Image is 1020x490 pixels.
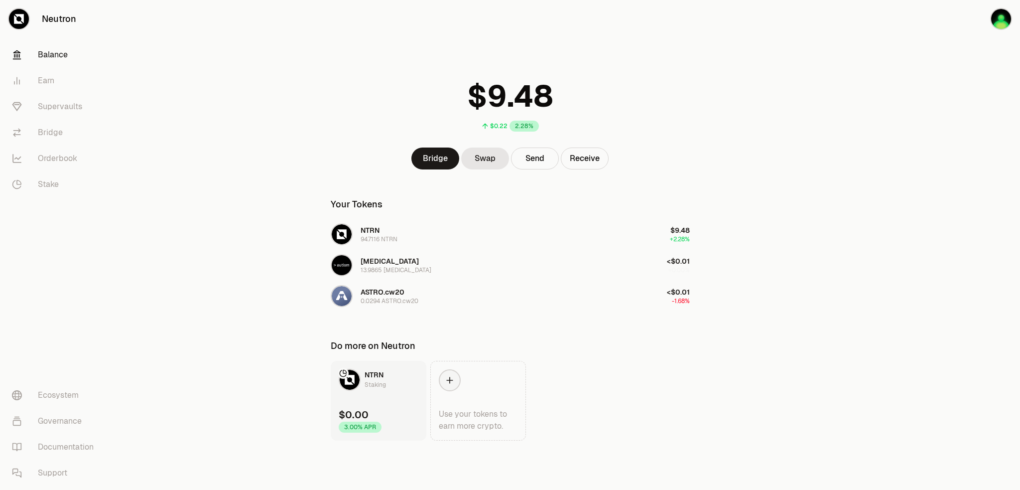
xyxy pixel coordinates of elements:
a: Documentation [4,434,108,460]
div: 0.0294 ASTRO.cw20 [361,297,418,305]
span: -1.68% [672,297,690,305]
img: AUTISM Logo [332,255,352,275]
button: Receive [561,148,609,169]
a: Earn [4,68,108,94]
a: Swap [461,148,509,169]
div: 94.7116 NTRN [361,235,397,243]
a: Supervaults [4,94,108,120]
div: Do more on Neutron [331,339,415,353]
span: $9.48 [670,226,690,235]
img: Atom Wallet [991,9,1011,29]
span: <$0.01 [667,288,690,297]
div: Your Tokens [331,197,382,211]
a: Governance [4,408,108,434]
button: Send [511,148,559,169]
span: NTRN [361,226,380,235]
a: Ecosystem [4,382,108,408]
a: Balance [4,42,108,68]
span: +2.28% [670,235,690,243]
div: 13.9865 [MEDICAL_DATA] [361,266,431,274]
a: Use your tokens to earn more crypto. [430,361,526,441]
a: Support [4,460,108,486]
div: $0.00 [339,408,369,422]
button: ASTRO.cw20 LogoASTRO.cw200.0294 ASTRO.cw20<$0.01-1.68% [325,281,696,311]
div: Staking [365,380,386,390]
img: NTRN Logo [340,370,360,390]
a: Stake [4,171,108,197]
a: Bridge [4,120,108,146]
span: <$0.01 [667,257,690,266]
button: NTRN LogoNTRN94.7116 NTRN$9.48+2.28% [325,219,696,249]
img: NTRN Logo [332,224,352,244]
span: NTRN [365,370,383,379]
span: +0.00% [668,266,690,274]
div: 3.00% APR [339,422,382,433]
span: [MEDICAL_DATA] [361,257,419,266]
div: 2.28% [510,121,539,132]
a: Bridge [411,148,459,169]
div: Use your tokens to earn more crypto. [439,408,517,432]
span: ASTRO.cw20 [361,288,404,297]
img: ASTRO.cw20 Logo [332,286,352,306]
div: $0.22 [490,122,508,130]
a: NTRN LogoNTRNStaking$0.003.00% APR [331,361,426,441]
a: Orderbook [4,146,108,171]
button: AUTISM Logo[MEDICAL_DATA]13.9865 [MEDICAL_DATA]<$0.01+0.00% [325,250,696,280]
